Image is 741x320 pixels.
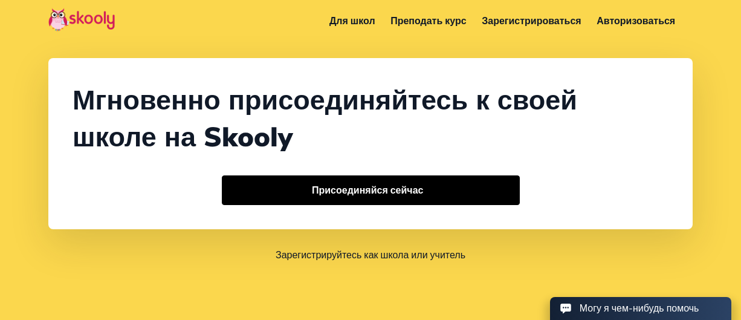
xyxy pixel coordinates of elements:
a: Преподать курс [383,11,474,31]
div: Мгновенно присоединяйтесь к своей школе на Skooly [73,82,668,156]
button: Присоединяйся сейчас [222,175,520,206]
a: Авторизоваться [589,11,683,31]
a: Для школ [322,11,383,31]
a: Зарегистрироваться [474,11,589,31]
a: Зарегистрируйтесь как школа или учитель [276,249,465,262]
img: Skooly [48,8,115,31]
